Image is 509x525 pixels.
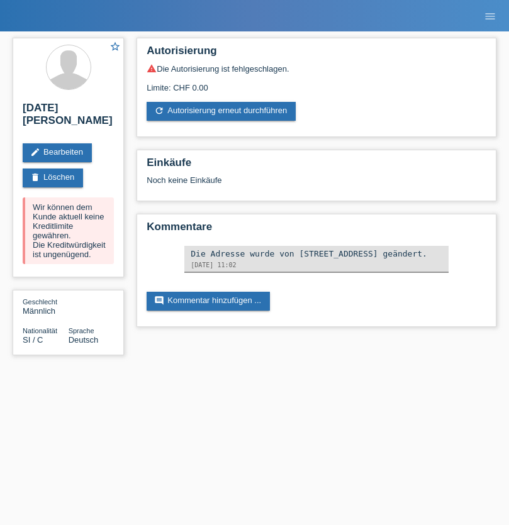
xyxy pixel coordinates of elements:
a: deleteLöschen [23,169,83,187]
div: Limite: CHF 0.00 [147,74,486,92]
div: [DATE] 11:02 [191,262,442,268]
div: Die Autorisierung ist fehlgeschlagen. [147,64,486,74]
div: Die Adresse wurde von [STREET_ADDRESS] geändert. [191,249,442,258]
span: Geschlecht [23,298,57,306]
a: refreshAutorisierung erneut durchführen [147,102,296,121]
span: Deutsch [69,335,99,345]
i: warning [147,64,157,74]
a: star_border [109,41,121,54]
span: Nationalität [23,327,57,334]
i: delete [30,172,40,182]
h2: Einkäufe [147,157,486,175]
div: Wir können dem Kunde aktuell keine Kreditlimite gewähren. Die Kreditwürdigkeit ist ungenügend. [23,197,114,264]
span: Sprache [69,327,94,334]
a: editBearbeiten [23,143,92,162]
i: comment [154,296,164,306]
span: Slowenien / C / 25.09.2014 [23,335,43,345]
h2: Kommentare [147,221,486,240]
div: Noch keine Einkäufe [147,175,486,194]
i: refresh [154,106,164,116]
h2: Autorisierung [147,45,486,64]
a: menu [478,12,503,19]
i: menu [484,10,496,23]
h2: [DATE][PERSON_NAME] [23,102,114,133]
i: star_border [109,41,121,52]
a: commentKommentar hinzufügen ... [147,292,270,311]
i: edit [30,147,40,157]
div: Männlich [23,297,69,316]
